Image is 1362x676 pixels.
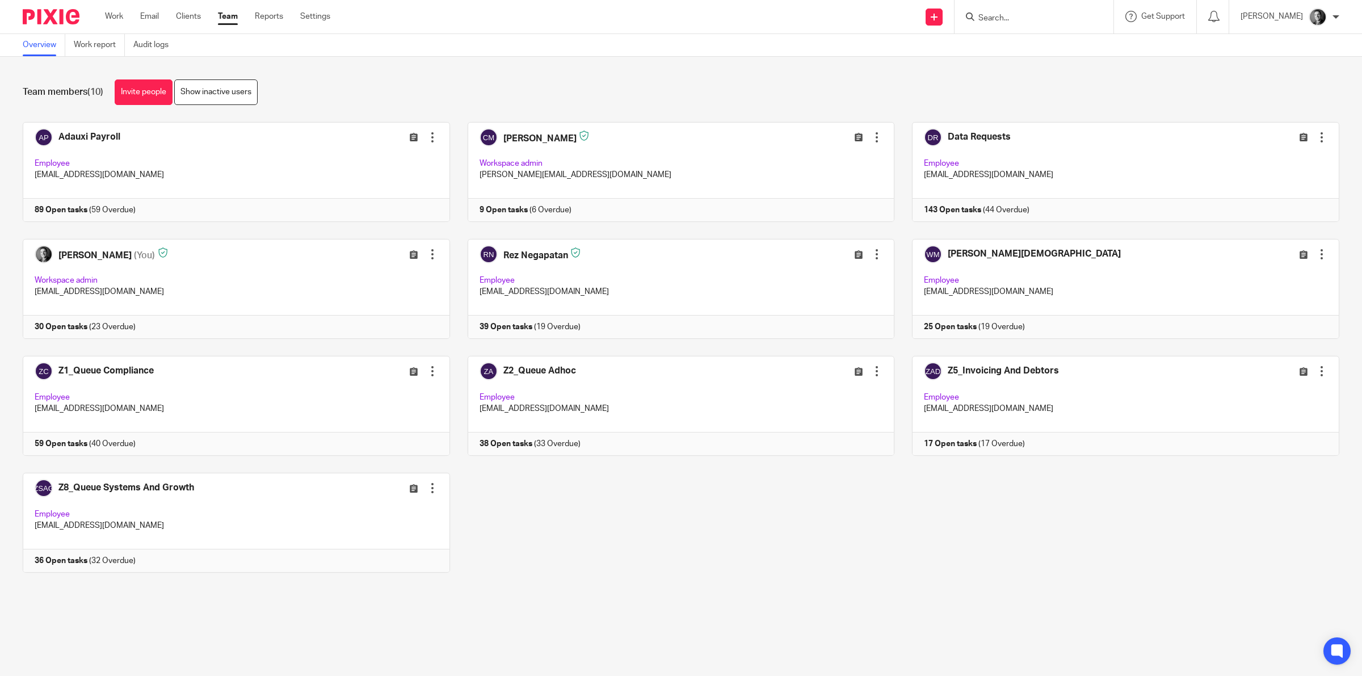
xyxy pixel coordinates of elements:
[115,79,173,105] a: Invite people
[977,14,1079,24] input: Search
[87,87,103,96] span: (10)
[74,34,125,56] a: Work report
[1141,12,1185,20] span: Get Support
[140,11,159,22] a: Email
[1309,8,1327,26] img: DSC_9061-3.jpg
[1241,11,1303,22] p: [PERSON_NAME]
[300,11,330,22] a: Settings
[255,11,283,22] a: Reports
[218,11,238,22] a: Team
[174,79,258,105] a: Show inactive users
[176,11,201,22] a: Clients
[105,11,123,22] a: Work
[23,86,103,98] h1: Team members
[23,34,65,56] a: Overview
[23,9,79,24] img: Pixie
[133,34,177,56] a: Audit logs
